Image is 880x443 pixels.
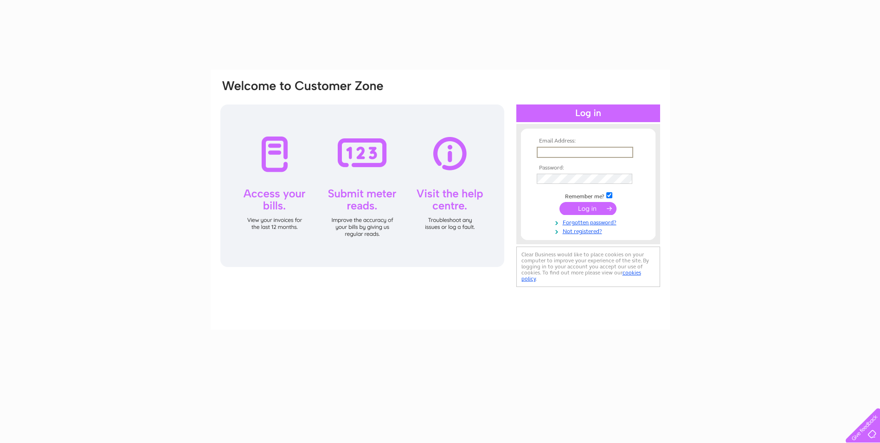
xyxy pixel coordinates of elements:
[559,202,617,215] input: Submit
[534,138,642,144] th: Email Address:
[534,165,642,171] th: Password:
[537,226,642,235] a: Not registered?
[521,269,641,282] a: cookies policy
[534,191,642,200] td: Remember me?
[516,247,660,287] div: Clear Business would like to place cookies on your computer to improve your experience of the sit...
[537,217,642,226] a: Forgotten password?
